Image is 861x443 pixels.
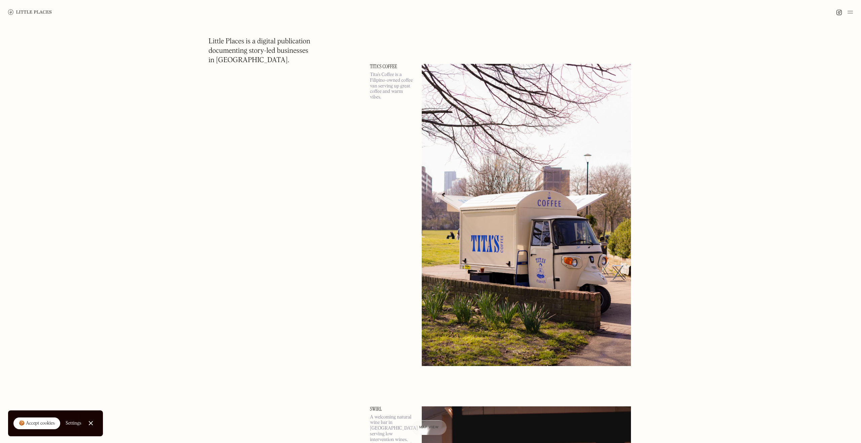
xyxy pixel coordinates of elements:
[66,416,81,431] a: Settings
[90,423,91,424] div: Close Cookie Popup
[422,64,631,366] img: Tita's Coffee
[66,421,81,426] div: Settings
[209,37,310,65] h1: Little Places is a digital publication documenting story-led businesses in [GEOGRAPHIC_DATA].
[411,420,447,435] a: Map view
[370,64,414,69] a: Tita's Coffee
[84,416,98,430] a: Close Cookie Popup
[419,426,439,429] span: Map view
[19,420,55,427] div: 🍪 Accept cookies
[13,417,60,430] a: 🍪 Accept cookies
[370,72,414,100] p: Tita’s Coffee is a Filipino-owned coffee van serving up great coffee and warm vibes.
[370,406,414,412] a: Swirl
